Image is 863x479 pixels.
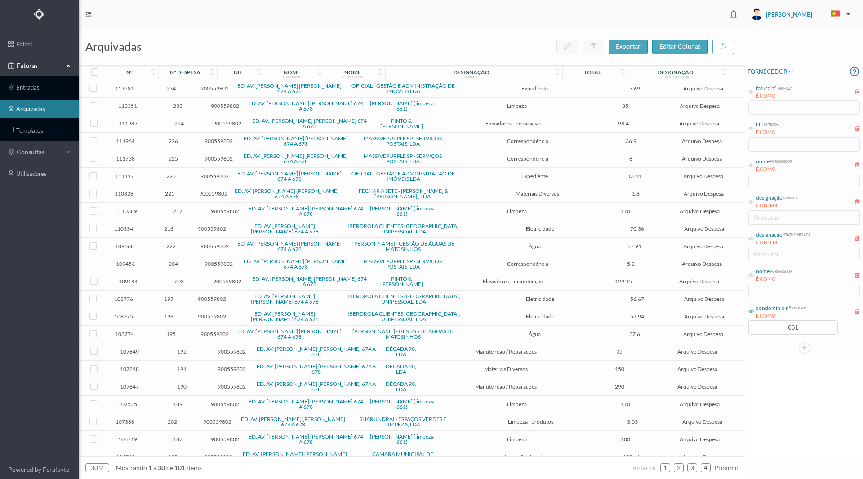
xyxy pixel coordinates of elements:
[201,260,236,267] span: 900559802
[655,278,743,285] span: Arquivo Despesa
[364,135,442,147] a: MASSIVEPURPLE SP - SERVIÇOS POSTAIS, LDA
[187,464,202,471] span: items
[104,225,142,232] span: 110334
[661,461,670,475] a: 1
[606,453,657,460] span: 138.41
[107,120,150,127] span: 111987
[455,260,601,267] span: Correspondência
[257,363,376,375] a: ED. AV. [PERSON_NAME] [PERSON_NAME] 674 A 678
[237,328,342,340] a: ED. AV. [PERSON_NAME] [PERSON_NAME] 674 A 678
[85,11,92,18] i: icon: menu-fold
[251,223,319,235] a: ED. AV. [PERSON_NAME] [PERSON_NAME] 674 A 678
[440,103,594,109] span: Limpeza
[653,348,743,355] span: Arquivo Despesa
[249,398,363,410] a: ED. AV. [PERSON_NAME] [PERSON_NAME] 674 A 678
[147,295,190,302] span: 197
[196,190,231,197] span: 900559802
[351,170,455,182] a: OFICIAL - GESTÃO E ADMINISTRAÇÃO DE IMÓVEIS LDA
[170,69,200,76] div: nº despesa
[425,366,587,372] span: Materiais Diversos
[244,258,348,270] a: ED. AV. [PERSON_NAME] [PERSON_NAME] 674 A 678
[173,464,187,471] span: 101
[380,117,423,130] a: PINTO & [PERSON_NAME]
[237,240,342,252] a: ED. AV. [PERSON_NAME] [PERSON_NAME] 674 A 678
[105,243,144,250] span: 109668
[156,383,207,390] span: 190
[370,398,434,410] a: [PERSON_NAME] (limpeza 661)
[352,240,454,252] a: [PERSON_NAME] - GESTÃO DE ÁGUAS DE MATOSINHOS
[201,155,236,162] span: 900559802
[770,267,792,274] div: fornecedor
[347,293,460,305] a: IBERDROLA CLIENTES [GEOGRAPHIC_DATA], UNIPESSOAL, LDA
[756,239,810,246] div: CONTÉM
[105,173,144,179] span: 111117
[386,363,416,375] a: DÉCADA 90, LDA
[688,461,697,475] a: 3
[609,243,659,250] span: 57.91
[657,103,743,109] span: Arquivo Despesa
[154,120,204,127] span: 224
[257,345,376,358] a: ED. AV. [PERSON_NAME] [PERSON_NAME] 674 A 678
[653,366,743,372] span: Arquivo Despesa
[249,433,363,445] a: ED. AV. [PERSON_NAME] [PERSON_NAME] 674 A 678
[105,85,144,92] span: 113581
[598,208,653,215] span: 170
[756,92,792,100] div: É COMO
[342,75,363,79] div: fornecedor
[154,278,204,285] span: 203
[653,383,743,390] span: Arquivo Despesa
[664,331,743,337] span: Arquivo Despesa
[714,461,738,475] li: Página Seguinte
[664,85,743,92] span: Arquivo Despesa
[195,225,229,232] span: 900559802
[701,461,710,475] a: 4
[613,313,662,320] span: 57.94
[156,348,207,355] span: 192
[153,401,202,407] span: 189
[201,138,236,144] span: 900559802
[107,366,152,372] span: 107848
[591,348,648,355] span: 35
[455,155,601,162] span: Correspondência
[756,194,783,202] div: designação
[156,366,207,372] span: 191
[257,381,376,393] a: ED. AV. [PERSON_NAME] [PERSON_NAME] 674 A 678
[153,103,202,109] span: 233
[660,463,670,472] li: 1
[714,464,738,471] span: próximo
[150,453,196,460] span: 185
[206,103,244,109] span: 900559802
[206,401,244,407] span: 900559802
[105,260,146,267] span: 109456
[149,85,193,92] span: 234
[212,366,251,372] span: 900559802
[106,103,149,109] span: 113351
[664,173,743,179] span: Arquivo Despesa
[148,190,192,197] span: 221
[613,225,662,232] span: 70.36
[284,69,300,76] div: nome
[662,453,743,460] span: Arquivo Despesa
[251,293,319,305] a: ED. AV. [PERSON_NAME] [PERSON_NAME] 674 A 678
[652,40,708,54] button: editar colunas
[756,267,770,275] div: nome
[200,418,235,425] span: 900559802
[425,348,587,355] span: Manutenção / Reparações
[598,436,653,443] span: 100
[359,188,448,200] a: FECHAR A SETE - [PERSON_NAME] & [PERSON_NAME] , LDA .
[195,313,229,320] span: 900559802
[472,313,609,320] span: Eletricidade
[116,464,147,471] span: mostrando
[763,121,779,127] div: entrada
[464,173,605,179] span: Expediente
[661,155,743,162] span: Arquivo Despesa
[244,135,348,147] a: ED. AV. [PERSON_NAME] [PERSON_NAME] 674 A 678
[598,401,653,407] span: 170
[234,69,243,76] div: nif
[206,208,244,215] span: 900559802
[468,190,607,197] span: Materiais Diversos
[658,69,694,76] div: designação
[674,463,684,472] li: 2
[364,258,442,270] a: MASSIVEPURPLE SP - SERVIÇOS POSTAIS, LDA
[34,9,45,20] img: Logo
